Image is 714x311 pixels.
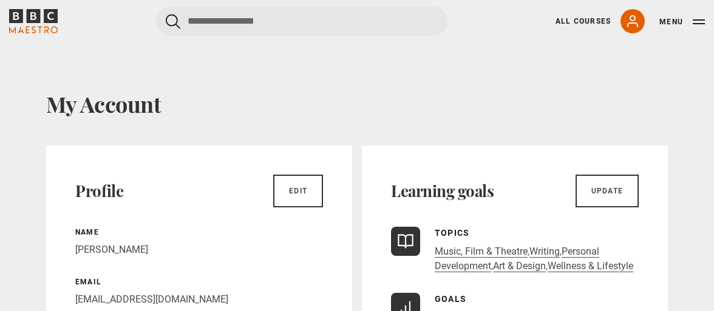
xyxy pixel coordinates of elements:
p: [EMAIL_ADDRESS][DOMAIN_NAME] [75,292,323,307]
p: Name [75,227,323,238]
h1: My Account [46,91,668,116]
a: Art & Design [493,260,546,272]
svg: BBC Maestro [9,9,58,33]
p: Topics [435,227,639,239]
h2: Learning goals [391,181,494,201]
input: Search [156,7,447,36]
a: Update [576,175,639,207]
p: Email [75,276,323,287]
button: Submit the search query [166,14,180,29]
a: All Courses [556,16,611,27]
p: [PERSON_NAME] [75,242,323,257]
a: Edit [273,175,323,207]
p: , , , , [435,244,639,273]
button: Toggle navigation [659,16,705,28]
p: Goals [435,293,565,306]
a: Wellness & Lifestyle [548,260,633,272]
a: Writing [529,246,560,258]
a: Music, Film & Theatre [435,246,528,258]
h2: Profile [75,181,123,201]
